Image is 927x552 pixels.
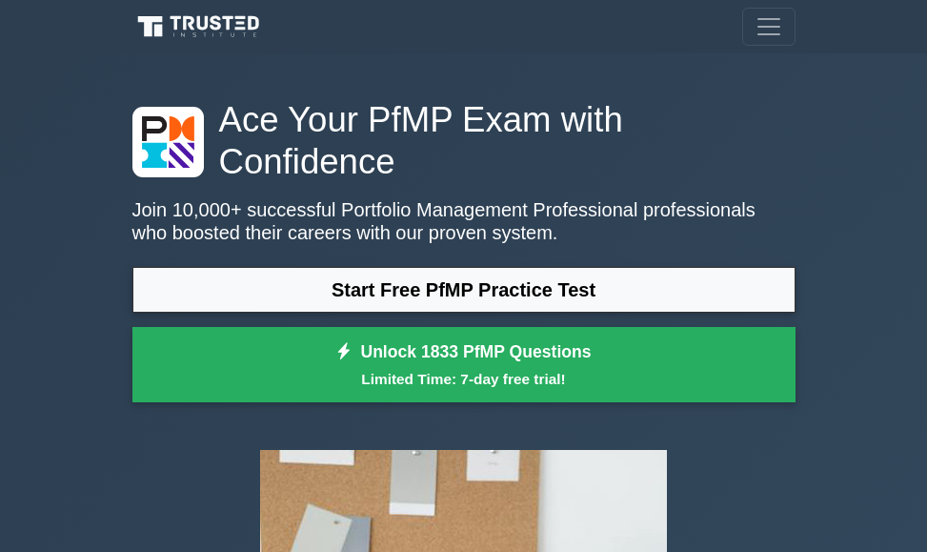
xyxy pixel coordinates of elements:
[742,8,796,46] button: Toggle navigation
[156,368,772,390] small: Limited Time: 7-day free trial!
[132,327,796,403] a: Unlock 1833 PfMP QuestionsLimited Time: 7-day free trial!
[132,99,796,183] h1: Ace Your PfMP Exam with Confidence
[132,198,796,244] p: Join 10,000+ successful Portfolio Management Professional professionals who boosted their careers...
[132,267,796,313] a: Start Free PfMP Practice Test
